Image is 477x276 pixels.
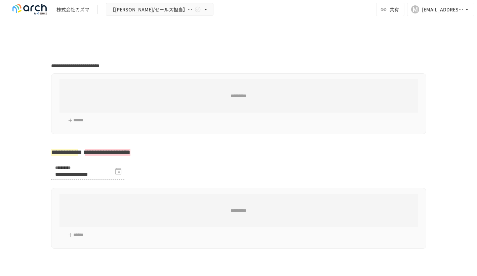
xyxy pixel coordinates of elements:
div: M [411,5,419,13]
button: 共有 [376,3,404,16]
button: 【[PERSON_NAME]/セールス担当】株式会社[PERSON_NAME]_初期設定サポート [106,3,213,16]
img: logo-default@2x-9cf2c760.svg [8,4,51,15]
button: M[EMAIL_ADDRESS][DOMAIN_NAME] [407,3,474,16]
span: 共有 [390,6,399,13]
div: [EMAIL_ADDRESS][DOMAIN_NAME] [422,5,464,14]
span: 【[PERSON_NAME]/セールス担当】株式会社[PERSON_NAME]_初期設定サポート [110,5,193,14]
div: 株式会社カズマ [56,6,89,13]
